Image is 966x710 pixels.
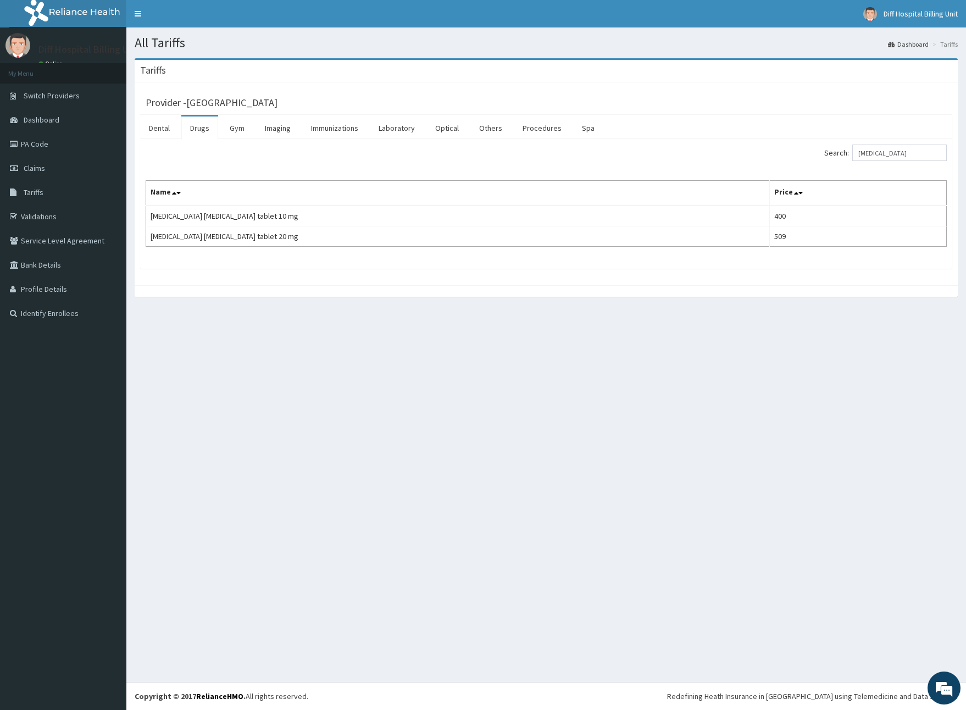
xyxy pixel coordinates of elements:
a: Dental [140,117,179,140]
img: User Image [5,33,30,58]
a: Dashboard [888,40,929,49]
th: Price [770,181,947,206]
th: Name [146,181,770,206]
td: [MEDICAL_DATA] [MEDICAL_DATA] tablet 20 mg [146,226,770,247]
a: RelianceHMO [196,691,243,701]
a: Others [470,117,511,140]
a: Online [38,60,65,68]
a: Optical [426,117,468,140]
td: 509 [770,226,947,247]
li: Tariffs [930,40,958,49]
a: Procedures [514,117,570,140]
a: Immunizations [302,117,367,140]
span: Switch Providers [24,91,80,101]
footer: All rights reserved. [126,682,966,710]
td: 400 [770,206,947,226]
span: Dashboard [24,115,59,125]
td: [MEDICAL_DATA] [MEDICAL_DATA] tablet 10 mg [146,206,770,226]
p: Diff Hospital Billing Unit [38,45,141,54]
a: Imaging [256,117,299,140]
span: Diff Hospital Billing Unit [884,9,958,19]
h3: Provider - [GEOGRAPHIC_DATA] [146,98,277,108]
h1: All Tariffs [135,36,958,50]
h3: Tariffs [140,65,166,75]
a: Drugs [181,117,218,140]
a: Spa [573,117,603,140]
img: User Image [863,7,877,21]
span: Tariffs [24,187,43,197]
div: Redefining Heath Insurance in [GEOGRAPHIC_DATA] using Telemedicine and Data Science! [667,691,958,702]
a: Laboratory [370,117,424,140]
strong: Copyright © 2017 . [135,691,246,701]
input: Search: [852,145,947,161]
span: Claims [24,163,45,173]
a: Gym [221,117,253,140]
label: Search: [824,145,947,161]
